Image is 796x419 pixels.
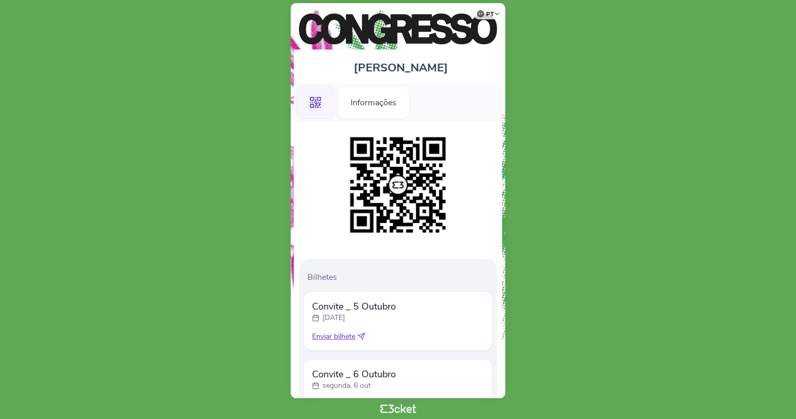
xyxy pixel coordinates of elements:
[312,300,396,313] span: Convite _ 5 Outubro
[307,272,493,283] p: Bilhetes
[337,86,410,119] div: Informações
[322,380,371,391] p: segunda, 6 out
[345,132,451,238] img: 557aa8b183bb47008765e26c3ea20de2.png
[299,14,497,44] img: Congresso de Cozinha
[312,331,355,342] span: Enviar bilhete
[322,313,345,323] p: [DATE]
[312,368,396,380] span: Convite _ 6 Outubro
[354,60,448,76] span: [PERSON_NAME]
[337,96,410,107] a: Informações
